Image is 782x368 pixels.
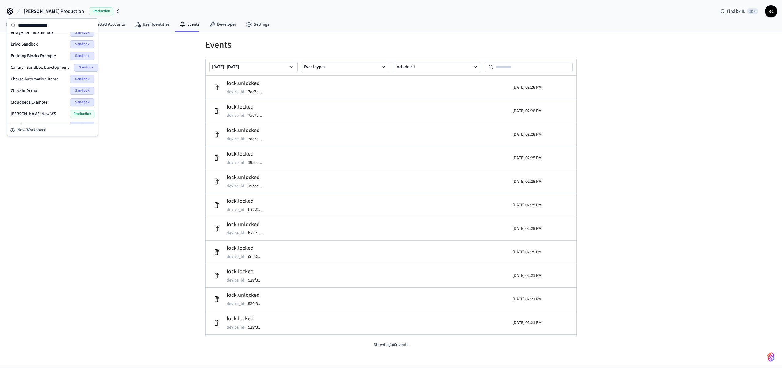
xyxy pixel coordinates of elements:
[513,178,542,185] p: [DATE] 02:25 PM
[75,19,130,30] a: Connected Accounts
[227,112,246,119] p: device_id :
[513,84,542,90] p: [DATE] 02:28 PM
[204,19,241,30] a: Developer
[11,76,59,82] span: Charge Automation Demo
[227,315,268,323] h2: lock.locked
[227,79,268,88] h2: lock.unlocked
[11,99,47,105] span: Cloudbeds Example
[247,300,268,307] button: 529f3...
[513,320,542,326] p: [DATE] 02:21 PM
[247,159,268,166] button: 19ace...
[247,182,268,190] button: 19ace...
[393,62,481,72] button: Include all
[247,277,268,284] button: 529f3...
[227,230,246,236] p: device_id :
[747,8,758,14] span: ⌘ K
[17,127,46,133] span: New Workspace
[227,183,246,189] p: device_id :
[727,8,746,14] span: Find by ID
[89,7,113,15] span: Production
[8,125,97,135] button: New Workspace
[227,301,246,307] p: device_id :
[11,111,56,117] span: [PERSON_NAME] New WS
[301,62,389,72] button: Event types
[70,52,94,60] span: Sandbox
[209,62,298,72] button: [DATE] - [DATE]
[7,32,98,124] div: Suggestions
[227,324,246,330] p: device_id :
[11,64,69,71] span: Canary - Sandbox Development
[24,8,84,15] span: [PERSON_NAME] Production
[247,253,268,260] button: 0efa2...
[227,89,246,95] p: device_id :
[70,110,94,118] span: Production
[247,206,269,213] button: b7721...
[205,39,577,50] h1: Events
[241,19,274,30] a: Settings
[513,155,542,161] p: [DATE] 02:25 PM
[227,173,268,182] h2: lock.unlocked
[205,342,577,348] p: Showing 100 events
[513,202,542,208] p: [DATE] 02:25 PM
[227,220,269,229] h2: lock.unlocked
[513,296,542,302] p: [DATE] 02:21 PM
[70,75,94,83] span: Sandbox
[130,19,174,30] a: User Identities
[227,267,268,276] h2: lock.locked
[70,87,94,95] span: Sandbox
[11,30,54,36] span: BestyAI Demo Sandbox
[70,29,94,37] span: Sandbox
[70,98,94,106] span: Sandbox
[174,19,204,30] a: Events
[227,126,268,135] h2: lock.unlocked
[70,122,94,130] span: Sandbox
[513,108,542,114] p: [DATE] 02:28 PM
[227,197,269,205] h2: lock.locked
[247,135,268,143] button: 7ac7a...
[513,131,542,138] p: [DATE] 02:28 PM
[227,150,268,158] h2: lock.locked
[1,19,33,30] a: Devices
[227,136,246,142] p: device_id :
[513,273,542,279] p: [DATE] 02:21 PM
[11,123,30,129] span: Dawn's Co
[11,88,37,94] span: Checkin Demo
[513,226,542,232] p: [DATE] 02:25 PM
[11,53,56,59] span: Building Blocks Example
[227,103,268,111] h2: lock.locked
[767,352,775,362] img: SeamLogoGradient.69752ec5.svg
[513,249,542,255] p: [DATE] 02:25 PM
[227,207,246,213] p: device_id :
[227,254,246,260] p: device_id :
[766,6,777,17] span: RC
[247,112,268,119] button: 7ac7a...
[247,88,268,96] button: 7ac7a...
[227,160,246,166] p: device_id :
[74,64,98,72] span: Sandbox
[227,291,268,300] h2: lock.unlocked
[70,40,94,48] span: Sandbox
[715,6,762,17] div: Find by ID⌘ K
[227,244,268,252] h2: lock.locked
[765,5,777,17] button: RC
[227,277,246,283] p: device_id :
[247,230,269,237] button: b7721...
[247,324,268,331] button: 529f3...
[11,41,38,47] span: Brivo Sandbox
